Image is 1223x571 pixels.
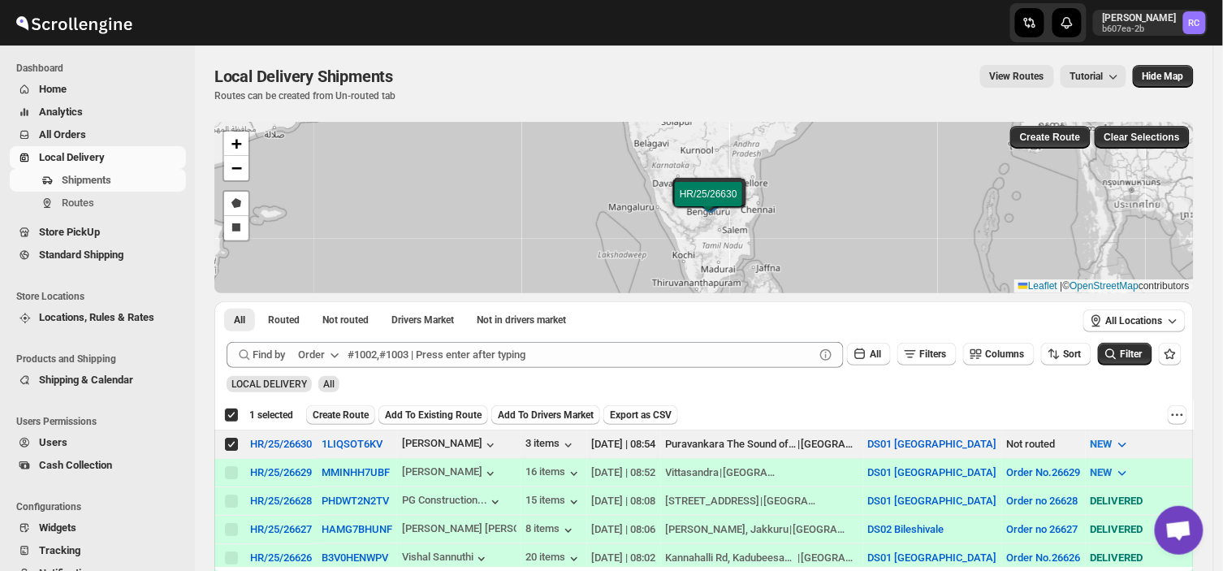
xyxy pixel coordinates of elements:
[467,309,576,331] button: Un-claimable
[39,436,67,448] span: Users
[402,494,487,506] div: PG Construction...
[39,226,100,238] span: Store PickUp
[697,195,721,213] img: Marker
[39,128,86,141] span: All Orders
[1091,550,1201,566] div: DELIVERED
[526,551,582,567] div: 20 items
[39,106,83,118] span: Analytics
[1070,71,1104,83] span: Tutorial
[666,550,858,566] div: |
[231,133,242,154] span: +
[1143,70,1184,83] span: Hide Map
[697,193,721,211] img: Marker
[402,522,516,539] button: [PERSON_NAME] [PERSON_NAME]
[10,431,186,454] button: Users
[592,493,656,509] div: [DATE] | 08:08
[666,521,858,538] div: |
[258,309,309,331] button: Routed
[39,521,76,534] span: Widgets
[698,192,722,210] img: Marker
[378,405,488,425] button: Add To Existing Route
[224,216,248,240] a: Draw a rectangle
[990,70,1044,83] span: View Routes
[980,65,1054,88] button: view route
[1081,460,1140,486] button: NEW
[10,101,186,123] button: Analytics
[1081,431,1140,457] button: NEW
[402,437,499,453] button: [PERSON_NAME]
[348,342,815,368] input: #1002,#1003 | Press enter after typing
[39,374,133,386] span: Shipping & Calendar
[16,415,187,428] span: Users Permissions
[696,194,720,212] img: Marker
[1095,126,1190,149] button: Clear Selections
[1091,438,1113,450] span: NEW
[1014,279,1194,293] div: © contributors
[666,493,760,509] div: [STREET_ADDRESS]
[1121,348,1143,360] span: Filter
[897,343,957,366] button: Filters
[870,348,881,360] span: All
[1103,11,1177,24] p: [PERSON_NAME]
[62,197,94,209] span: Routes
[764,493,821,509] div: [GEOGRAPHIC_DATA]
[10,78,186,101] button: Home
[214,89,400,102] p: Routes can be created from Un-routed tab
[402,465,499,482] button: [PERSON_NAME]
[666,521,789,538] div: [PERSON_NAME], Jakkuru
[224,309,255,331] button: All
[666,493,858,509] div: |
[1104,131,1180,144] span: Clear Selections
[322,438,382,450] button: 1LIQSOT6KV
[1007,523,1078,535] button: Order no 26627
[868,523,944,535] button: DS02 Bileshivale
[963,343,1035,366] button: Columns
[592,436,656,452] div: [DATE] | 08:54
[526,465,582,482] button: 16 items
[697,194,721,212] img: Marker
[253,347,285,363] span: Find by
[231,379,307,390] span: LOCAL DELIVERY
[10,454,186,477] button: Cash Collection
[250,495,312,507] button: HR/25/26628
[700,193,724,211] img: Marker
[1070,280,1139,292] a: OpenStreetMap
[526,494,582,510] button: 15 items
[250,438,312,450] div: HR/25/26630
[1189,18,1200,28] text: RC
[920,348,947,360] span: Filters
[1010,126,1091,149] button: Create Route
[1061,65,1126,88] button: Tutorial
[224,192,248,216] a: Draw a polygon
[231,158,242,178] span: −
[322,495,389,507] button: PHDWT2N2TV
[1061,280,1063,292] span: |
[39,151,105,163] span: Local Delivery
[1007,495,1078,507] button: Order no 26628
[666,465,720,481] div: Vittasandra
[868,495,997,507] button: DS01 [GEOGRAPHIC_DATA]
[402,551,490,567] button: Vishal Sannuthi
[986,348,1025,360] span: Columns
[313,409,369,422] span: Create Route
[1091,466,1113,478] span: NEW
[526,522,577,539] button: 8 items
[250,466,312,478] button: HR/25/26629
[288,342,352,368] button: Order
[1183,11,1206,34] span: Rahul Chopra
[793,521,850,538] div: [GEOGRAPHIC_DATA]
[16,500,187,513] span: Configurations
[477,314,566,327] span: Not in drivers market
[298,347,325,363] div: Order
[39,459,112,471] span: Cash Collection
[498,409,594,422] span: Add To Drivers Market
[10,306,186,329] button: Locations, Rules & Rates
[847,343,891,366] button: All
[323,379,335,390] span: All
[382,309,464,331] button: Claimable
[10,517,186,539] button: Widgets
